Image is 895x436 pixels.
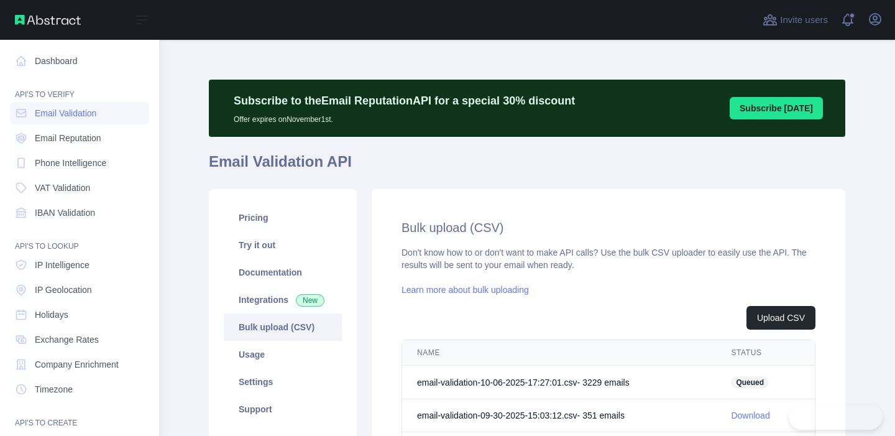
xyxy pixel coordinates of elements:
[35,308,68,321] span: Holidays
[760,10,830,30] button: Invite users
[35,107,96,119] span: Email Validation
[402,399,716,432] td: email-validation-09-30-2025-15:03:12.csv - 351 email s
[10,102,149,124] a: Email Validation
[224,341,342,368] a: Usage
[35,383,73,396] span: Timezone
[402,366,716,399] td: email-validation-10-06-2025-17:27:01.csv - 3229 email s
[10,403,149,428] div: API'S TO CREATE
[224,231,342,259] a: Try it out
[296,294,324,307] span: New
[731,376,769,389] span: Queued
[35,284,92,296] span: IP Geolocation
[224,396,342,423] a: Support
[10,177,149,199] a: VAT Validation
[35,182,90,194] span: VAT Validation
[234,92,575,109] p: Subscribe to the Email Reputation API for a special 30 % discount
[224,286,342,313] a: Integrations New
[10,328,149,351] a: Exchange Rates
[234,109,575,124] p: Offer expires on November 1st.
[10,254,149,276] a: IP Intelligence
[731,410,769,420] a: Download
[209,152,845,182] h1: Email Validation API
[10,127,149,149] a: Email Reputation
[35,206,95,219] span: IBAN Validation
[35,333,99,346] span: Exchange Rates
[224,368,342,396] a: Settings
[10,202,149,224] a: IBAN Validation
[780,13,828,27] span: Invite users
[10,152,149,174] a: Phone Intelligence
[224,259,342,286] a: Documentation
[730,97,823,119] button: Subscribe [DATE]
[35,157,106,169] span: Phone Intelligence
[402,219,815,236] h2: Bulk upload (CSV)
[35,259,89,271] span: IP Intelligence
[35,132,101,144] span: Email Reputation
[10,353,149,376] a: Company Enrichment
[10,378,149,401] a: Timezone
[789,404,883,430] iframe: Toggle Customer Support
[10,279,149,301] a: IP Geolocation
[35,358,119,371] span: Company Enrichment
[15,15,81,25] img: Abstract API
[10,304,149,326] a: Holidays
[716,340,815,366] th: STATUS
[10,226,149,251] div: API'S TO LOOKUP
[402,340,716,366] th: NAME
[224,313,342,341] a: Bulk upload (CSV)
[402,285,529,295] a: Learn more about bulk uploading
[224,204,342,231] a: Pricing
[10,75,149,100] div: API'S TO VERIFY
[10,50,149,72] a: Dashboard
[746,306,815,330] button: Upload CSV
